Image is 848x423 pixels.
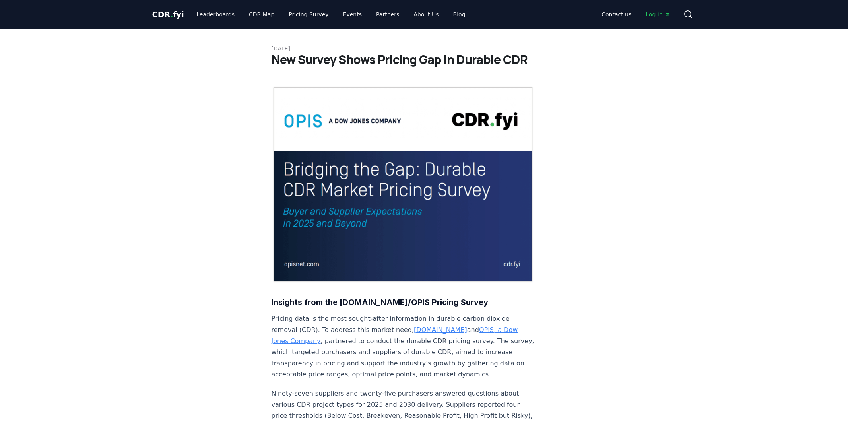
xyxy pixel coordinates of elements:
[646,10,670,18] span: Log in
[447,7,472,21] a: Blog
[414,326,467,334] a: [DOMAIN_NAME]
[337,7,368,21] a: Events
[243,7,281,21] a: CDR Map
[407,7,445,21] a: About Us
[272,52,577,67] h1: New Survey Shows Pricing Gap in Durable CDR
[152,10,184,19] span: CDR fyi
[272,313,535,380] p: Pricing data is the most sought-after information in durable carbon dioxide removal (CDR). To add...
[170,10,173,19] span: .
[595,7,638,21] a: Contact us
[272,45,577,52] p: [DATE]
[595,7,677,21] nav: Main
[282,7,335,21] a: Pricing Survey
[639,7,677,21] a: Log in
[370,7,406,21] a: Partners
[272,297,488,307] strong: Insights from the [DOMAIN_NAME]/OPIS Pricing Survey
[190,7,241,21] a: Leaderboards
[190,7,472,21] nav: Main
[152,9,184,20] a: CDR.fyi
[272,86,535,283] img: blog post image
